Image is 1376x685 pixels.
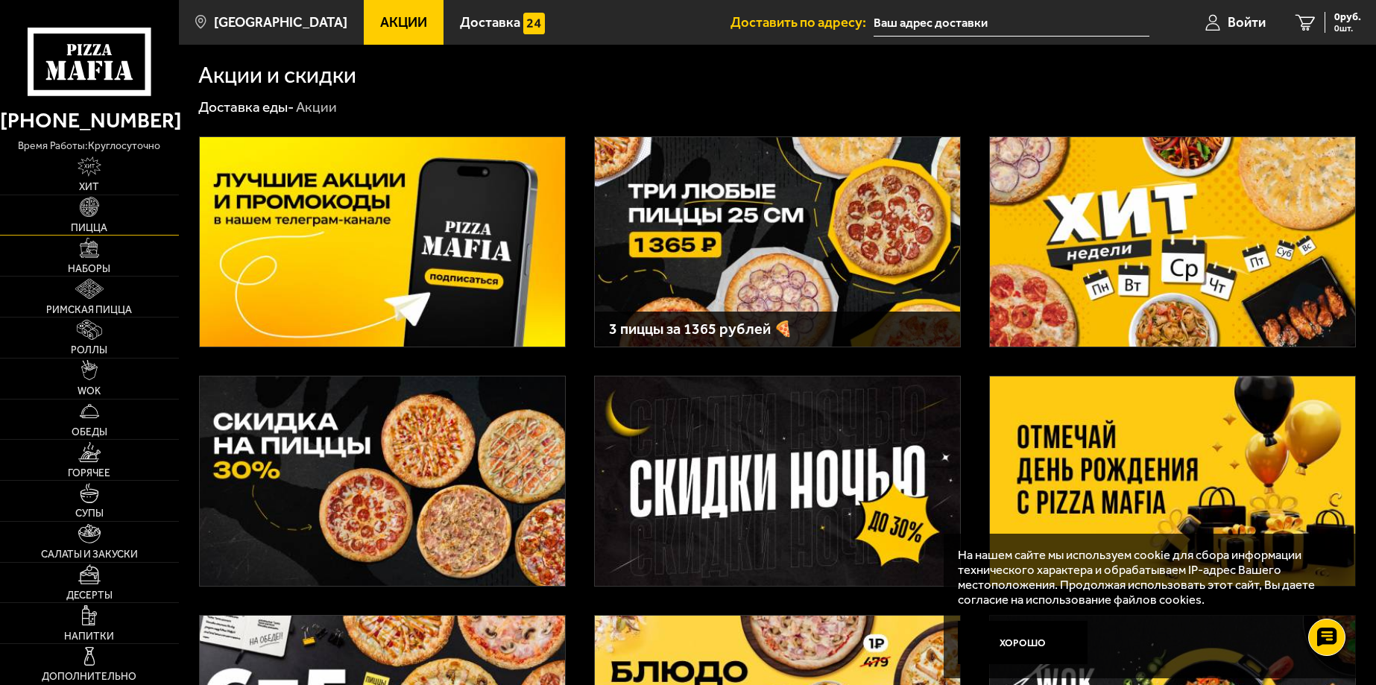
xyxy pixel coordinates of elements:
input: Ваш адрес доставки [874,9,1149,37]
h1: Акции и скидки [198,64,356,87]
div: Акции [296,98,337,116]
span: Хит [79,182,99,192]
span: Роллы [71,345,107,356]
span: 0 руб. [1334,12,1361,22]
span: 0 шт. [1334,24,1361,33]
span: [GEOGRAPHIC_DATA] [214,16,347,29]
img: 15daf4d41897b9f0e9f617042186c801.svg [523,13,545,34]
span: Доставить по адресу: [730,16,874,29]
span: Римская пицца [46,305,132,315]
span: Акции [380,16,427,29]
a: Доставка еды- [198,98,294,116]
span: Напитки [64,631,114,642]
span: WOK [78,386,101,397]
span: Десерты [66,590,113,601]
span: Пицца [71,223,107,233]
span: Дополнительно [42,672,136,682]
span: Обеды [72,427,107,438]
a: 3 пиццы за 1365 рублей 🍕 [594,136,961,347]
span: Войти [1228,16,1266,29]
span: Наборы [68,264,110,274]
p: На нашем сайте мы используем cookie для сбора информации технического характера и обрабатываем IP... [958,548,1333,607]
button: Хорошо [958,621,1087,664]
span: Салаты и закуски [41,549,138,560]
span: Супы [75,508,104,519]
span: Горячее [68,468,110,479]
span: Доставка [460,16,520,29]
h3: 3 пиццы за 1365 рублей 🍕 [609,321,945,336]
